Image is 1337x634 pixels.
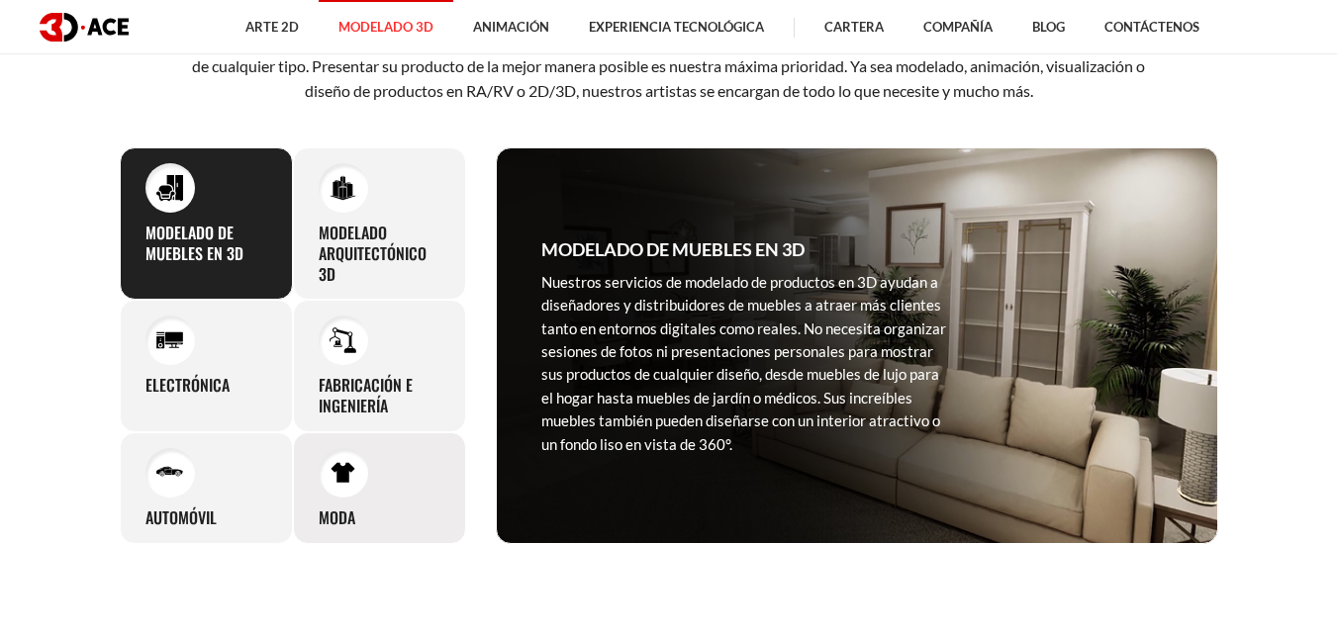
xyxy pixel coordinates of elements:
font: Modelado de muebles en 3D [145,221,243,265]
img: Electrónica [156,327,183,354]
font: Cartera [824,19,884,35]
font: Experiencia tecnológica [589,19,764,35]
img: Modelado de muebles en 3D [156,174,183,201]
font: Modelado de muebles en 3D [541,238,805,260]
font: Automóvil [145,505,217,529]
font: Electrónica [145,373,230,397]
font: Como empresa con amplia experiencia en modelado de productos 3D, nos especializamos en ofrecer co... [190,33,1148,100]
font: Contáctenos [1104,19,1199,35]
font: Fabricación e ingeniería [319,373,413,417]
img: Automóvil [156,459,183,486]
img: logotipo oscuro [40,13,129,42]
img: Modelado arquitectónico 3D [330,174,356,201]
img: Moda [330,459,356,486]
font: Compañía [923,19,993,35]
font: Blog [1032,19,1065,35]
font: Arte 2D [245,19,299,35]
font: Animación [473,19,549,35]
font: Modelado arquitectónico 3D [319,221,427,286]
font: Nuestros servicios de modelado de productos en 3D ayudan a diseñadores y distribuidores de mueble... [541,273,946,453]
font: Moda [319,505,355,529]
font: Modelado 3D [338,19,433,35]
img: Fabricación e ingeniería [330,327,356,354]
